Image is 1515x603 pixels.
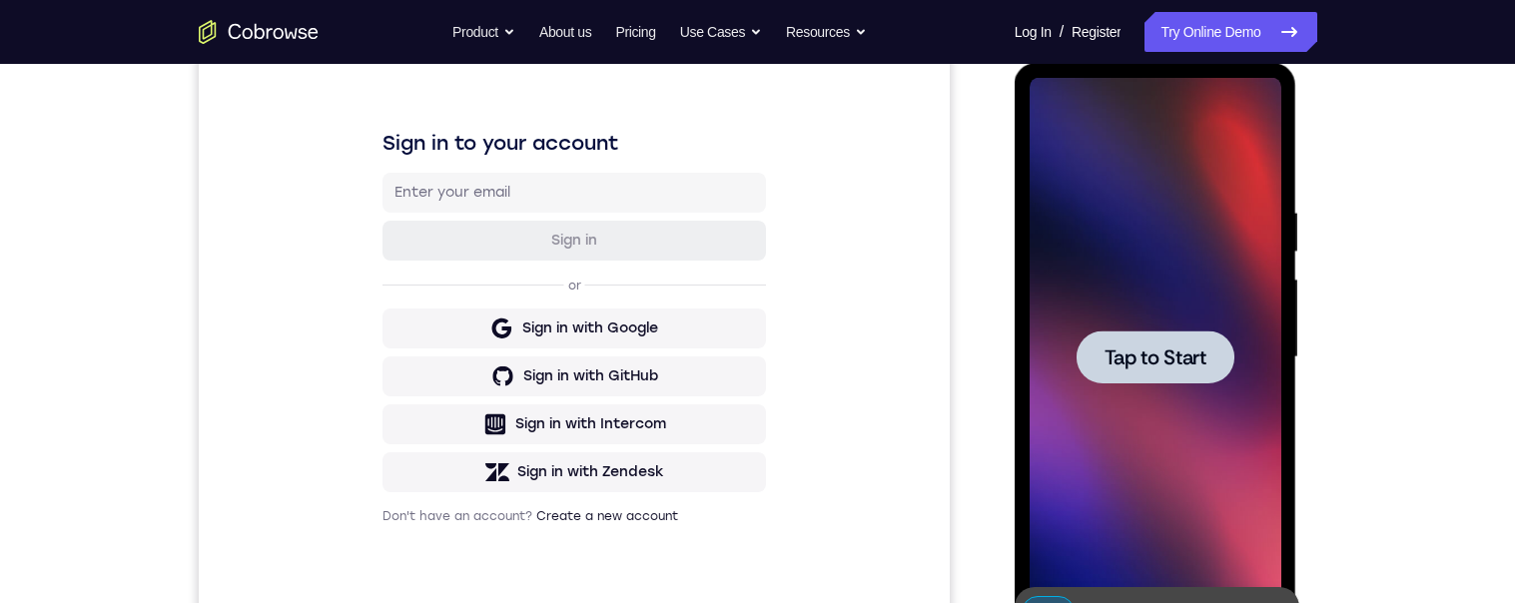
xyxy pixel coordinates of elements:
[615,12,655,52] a: Pricing
[680,12,762,52] button: Use Cases
[62,268,220,320] button: Tap to Start
[325,374,459,394] div: Sign in with GitHub
[71,528,246,592] div: Time limit for this app has elapsed
[1072,12,1121,52] a: Register
[1144,12,1316,52] a: Try Online Demo
[184,412,567,452] button: Sign in with Intercom
[90,285,192,304] span: Tap to Start
[184,516,567,532] p: Don't have an account?
[786,12,867,52] button: Resources
[184,364,567,404] button: Sign in with GitHub
[366,286,386,301] p: or
[317,422,467,442] div: Sign in with Intercom
[338,517,479,531] a: Create a new account
[199,20,319,44] a: Go to the home page
[452,12,515,52] button: Product
[539,12,591,52] a: About us
[184,460,567,500] button: Sign in with Zendesk
[324,326,459,346] div: Sign in with Google
[184,316,567,356] button: Sign in with Google
[319,470,465,490] div: Sign in with Zendesk
[1015,12,1052,52] a: Log In
[1060,20,1064,44] span: /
